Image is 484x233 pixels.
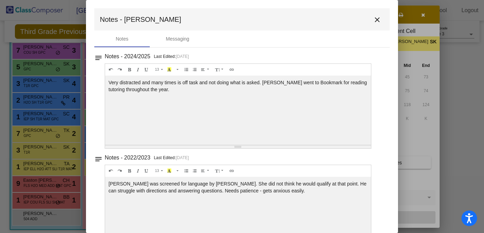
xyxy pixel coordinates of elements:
[165,167,174,175] button: Recent Color
[134,167,142,175] button: Italic (⌘+I)
[94,52,103,60] mat-icon: notes
[126,66,134,74] button: Bold (⌘+B)
[105,76,371,145] div: Very distracted and many times is off task and not doing what is asked. [PERSON_NAME] went to Boo...
[213,66,226,74] button: Line Height
[100,14,181,25] span: Notes - [PERSON_NAME]
[176,54,189,59] span: [DATE]
[105,52,150,61] h3: Notes - 2024/2025
[165,66,174,74] button: Recent Color
[105,145,371,148] div: Resize
[173,66,180,74] button: More Color
[182,167,191,175] button: Unordered list (⌘+⇧+NUM7)
[153,66,165,74] button: Font Size
[107,167,115,175] button: Undo (⌘+Z)
[116,35,129,43] div: Notes
[154,154,189,161] p: Last Edited:
[227,66,236,74] button: Link (⌘+K)
[115,167,124,175] button: Redo (⌘+⇧+Z)
[115,66,124,74] button: Redo (⌘+⇧+Z)
[107,66,115,74] button: Undo (⌘+Z)
[166,35,189,43] div: Messaging
[126,167,134,175] button: Bold (⌘+B)
[213,167,226,175] button: Line Height
[190,167,199,175] button: Ordered list (⌘+⇧+NUM8)
[199,66,211,74] button: Paragraph
[142,66,151,74] button: Underline (⌘+U)
[176,155,189,160] span: [DATE]
[199,167,211,175] button: Paragraph
[134,66,142,74] button: Italic (⌘+I)
[190,66,199,74] button: Ordered list (⌘+⇧+NUM8)
[153,167,165,175] button: Font Size
[173,167,180,175] button: More Color
[154,53,189,60] p: Last Edited:
[182,66,191,74] button: Unordered list (⌘+⇧+NUM7)
[155,169,159,173] span: 13
[142,167,151,175] button: Underline (⌘+U)
[155,67,159,71] span: 13
[227,167,236,175] button: Link (⌘+K)
[94,153,103,161] mat-icon: notes
[373,16,381,24] mat-icon: close
[105,153,150,163] h3: Notes - 2022/2023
